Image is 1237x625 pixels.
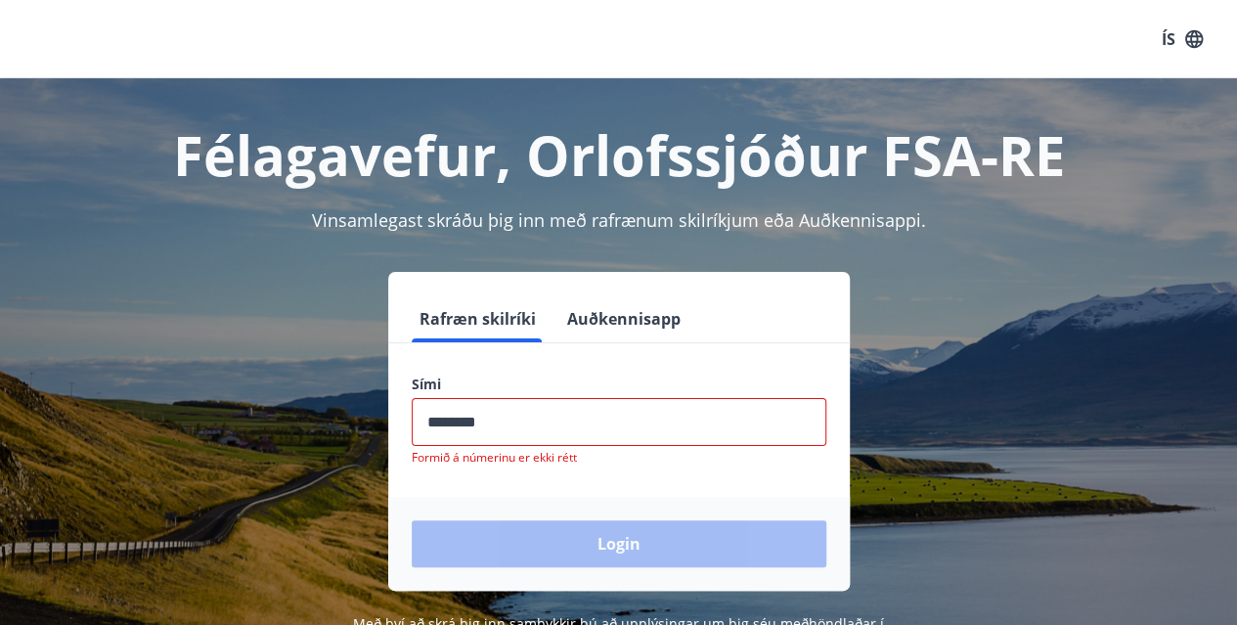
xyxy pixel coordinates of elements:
button: Rafræn skilríki [412,295,544,342]
button: ÍS [1151,22,1214,57]
span: Vinsamlegast skráðu þig inn með rafrænum skilríkjum eða Auðkennisappi. [312,208,926,232]
label: Sími [412,375,826,394]
button: Auðkennisapp [559,295,688,342]
p: Formið á númerinu er ekki rétt [412,450,826,466]
h1: Félagavefur, Orlofssjóður FSA-RE [23,117,1214,192]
